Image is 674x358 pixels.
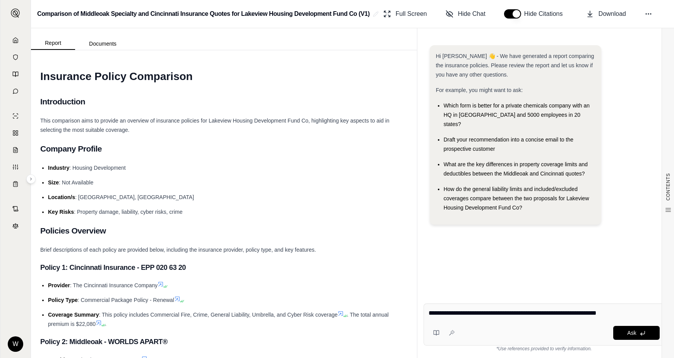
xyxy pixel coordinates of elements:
a: Single Policy [5,108,26,124]
button: Expand sidebar [26,174,36,184]
a: Coverage Table [5,176,26,192]
span: . [105,321,106,327]
span: Brief descriptions of each policy are provided below, including the insurance provider, policy ty... [40,247,316,253]
span: Industry [48,165,69,171]
span: Hide Chat [458,9,485,19]
a: Home [5,32,26,48]
h1: Insurance Policy Comparison [40,66,408,87]
span: Hi [PERSON_NAME] 👋 - We have generated a report comparing the insurance policies. Please review t... [436,53,594,78]
a: Claim Coverage [5,142,26,158]
span: Download [599,9,626,19]
a: Contract Analysis [5,201,26,217]
span: Full Screen [396,9,427,19]
h2: Introduction [40,94,408,110]
span: This comparison aims to provide an overview of insurance policies for Lakeview Housing Developmen... [40,118,389,133]
span: Hide Citations [524,9,568,19]
span: Coverage Summary [48,312,99,318]
button: Documents [75,38,130,50]
span: How do the general liability limits and included/excluded coverages compare between the two propo... [444,186,589,211]
button: Hide Chat [442,6,489,22]
span: Location/s [48,194,75,200]
button: Full Screen [380,6,430,22]
span: Which form is better for a private chemicals company with an HQ in [GEOGRAPHIC_DATA] and 5000 emp... [444,102,590,127]
a: Chat [5,84,26,99]
button: Download [583,6,629,22]
h2: Comparison of Middleoak Specialty and Cincinnati Insurance Quotes for Lakeview Housing Developmen... [37,7,370,21]
span: : Commercial Package Policy - Renewal [78,297,174,303]
span: Provider [48,282,70,288]
span: : This policy includes Commercial Fire, Crime, General Liability, Umbrella, and Cyber Risk coverage [99,312,338,318]
span: Draft your recommendation into a concise email to the prospective customer [444,136,573,152]
span: Policy Type [48,297,78,303]
span: CONTENTS [665,173,671,201]
span: What are the key differences in property coverage limits and deductibles between the Middleoak an... [444,161,588,177]
a: Documents Vault [5,49,26,65]
a: Policy Comparisons [5,125,26,141]
span: For example, you might want to ask: [436,87,523,93]
span: : The Cincinnati Insurance Company [70,282,158,288]
div: W [8,336,23,352]
button: Report [31,37,75,50]
h3: Policy 2: Middleoak - WORLDS APART® [40,335,408,349]
h2: Policies Overview [40,223,408,239]
img: Expand sidebar [11,9,20,18]
div: *Use references provided to verify information. [424,346,665,352]
span: : Property damage, liability, cyber risks, crime [74,209,183,215]
span: Key Risks [48,209,74,215]
h2: Company Profile [40,141,408,157]
h3: Policy 1: Cincinnati Insurance - EPP 020 63 20 [40,261,408,274]
a: Legal Search Engine [5,218,26,234]
span: : Housing Development [69,165,126,171]
span: Ask [627,330,636,336]
span: : [GEOGRAPHIC_DATA], [GEOGRAPHIC_DATA] [75,194,194,200]
a: Custom Report [5,159,26,175]
button: Expand sidebar [8,5,23,21]
button: Ask [613,326,660,340]
span: Size [48,179,59,186]
a: Prompt Library [5,66,26,82]
span: : Not Available [59,179,93,186]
